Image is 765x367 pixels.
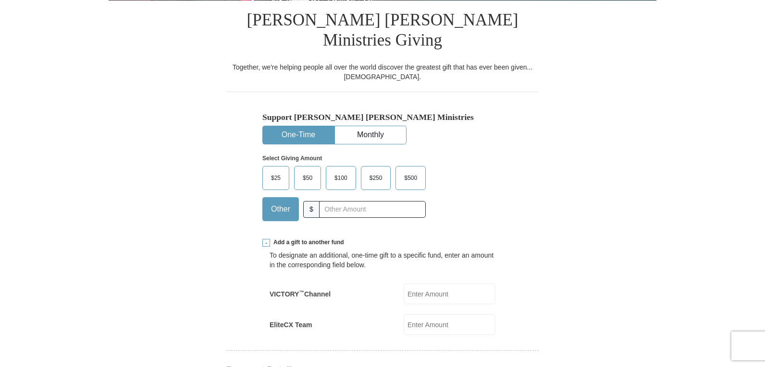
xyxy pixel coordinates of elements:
label: EliteCX Team [270,320,312,330]
span: $500 [399,171,422,185]
div: Together, we're helping people all over the world discover the greatest gift that has ever been g... [226,62,539,82]
label: VICTORY Channel [270,289,331,299]
span: $100 [330,171,352,185]
input: Enter Amount [404,314,495,335]
div: To designate an additional, one-time gift to a specific fund, enter an amount in the correspondin... [270,250,495,270]
input: Enter Amount [404,284,495,304]
span: Other [266,202,295,216]
span: $250 [365,171,387,185]
button: Monthly [335,126,406,144]
strong: Select Giving Amount [262,155,322,162]
h5: Support [PERSON_NAME] [PERSON_NAME] Ministries [262,112,503,122]
span: $25 [266,171,285,185]
h1: [PERSON_NAME] [PERSON_NAME] Ministries Giving [226,0,539,62]
sup: ™ [299,289,304,295]
input: Other Amount [319,201,426,218]
button: One-Time [263,126,334,144]
span: Add a gift to another fund [270,238,344,247]
span: $50 [298,171,317,185]
span: $ [303,201,320,218]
